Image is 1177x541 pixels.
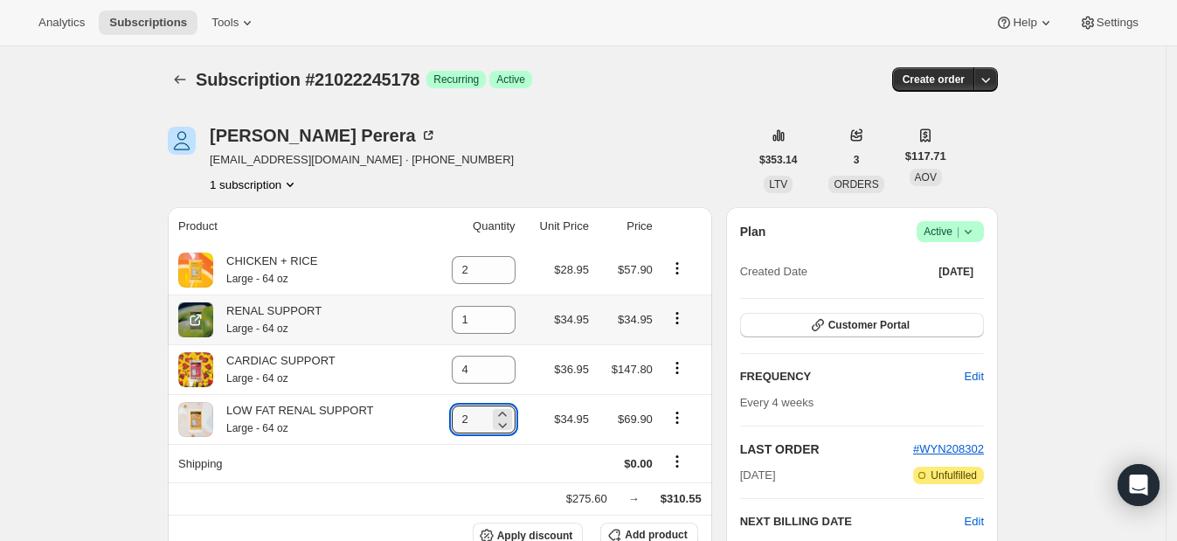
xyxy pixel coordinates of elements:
[178,402,213,437] img: product img
[663,408,691,427] button: Product actions
[196,70,419,89] span: Subscription #21022245178
[178,302,213,337] img: product img
[226,372,288,385] small: Large - 64 oz
[740,467,776,484] span: [DATE]
[428,207,520,246] th: Quantity
[213,402,374,437] div: LOW FAT RENAL SUPPORT
[1097,16,1139,30] span: Settings
[928,260,984,284] button: [DATE]
[913,442,984,455] a: #WYN208302
[965,513,984,531] button: Edit
[843,148,870,172] button: 3
[663,309,691,328] button: Product actions
[99,10,197,35] button: Subscriptions
[661,492,702,505] span: $310.55
[905,148,946,165] span: $117.71
[1118,464,1160,506] div: Open Intercom Messenger
[834,178,878,191] span: ORDERS
[554,363,589,376] span: $36.95
[740,263,807,281] span: Created Date
[769,178,787,191] span: LTV
[740,313,984,337] button: Customer Portal
[913,440,984,458] button: #WYN208302
[957,225,959,239] span: |
[915,171,937,184] span: AOV
[740,513,965,531] h2: NEXT BILLING DATE
[612,363,653,376] span: $147.80
[965,368,984,385] span: Edit
[924,223,977,240] span: Active
[554,263,589,276] span: $28.95
[985,10,1064,35] button: Help
[663,358,691,378] button: Product actions
[740,440,913,458] h2: LAST ORDER
[628,490,640,508] div: →
[828,318,910,332] span: Customer Portal
[740,368,965,385] h2: FREQUENCY
[213,302,322,337] div: RENAL SUPPORT
[892,67,975,92] button: Create order
[759,153,797,167] span: $353.14
[210,127,437,144] div: [PERSON_NAME] Perera
[168,207,428,246] th: Product
[28,10,95,35] button: Analytics
[226,422,288,434] small: Large - 64 oz
[178,253,213,288] img: product img
[663,452,691,471] button: Shipping actions
[433,73,479,87] span: Recurring
[594,207,658,246] th: Price
[213,352,336,387] div: CARDIAC SUPPORT
[521,207,594,246] th: Unit Price
[624,457,653,470] span: $0.00
[663,259,691,278] button: Product actions
[854,153,860,167] span: 3
[554,313,589,326] span: $34.95
[168,444,428,482] th: Shipping
[954,363,994,391] button: Edit
[168,67,192,92] button: Subscriptions
[178,352,213,387] img: product img
[496,73,525,87] span: Active
[1013,16,1036,30] span: Help
[554,413,589,426] span: $34.95
[938,265,973,279] span: [DATE]
[201,10,267,35] button: Tools
[38,16,85,30] span: Analytics
[566,490,607,508] div: $275.60
[618,313,653,326] span: $34.95
[213,253,317,288] div: CHICKEN + RICE
[210,176,299,193] button: Product actions
[740,223,766,240] h2: Plan
[618,413,653,426] span: $69.90
[211,16,239,30] span: Tools
[226,323,288,335] small: Large - 64 oz
[740,396,814,409] span: Every 4 weeks
[1069,10,1149,35] button: Settings
[749,148,807,172] button: $353.14
[903,73,965,87] span: Create order
[210,151,514,169] span: [EMAIL_ADDRESS][DOMAIN_NAME] · [PHONE_NUMBER]
[168,127,196,155] span: Sophia Perera
[618,263,653,276] span: $57.90
[931,468,977,482] span: Unfulfilled
[226,273,288,285] small: Large - 64 oz
[109,16,187,30] span: Subscriptions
